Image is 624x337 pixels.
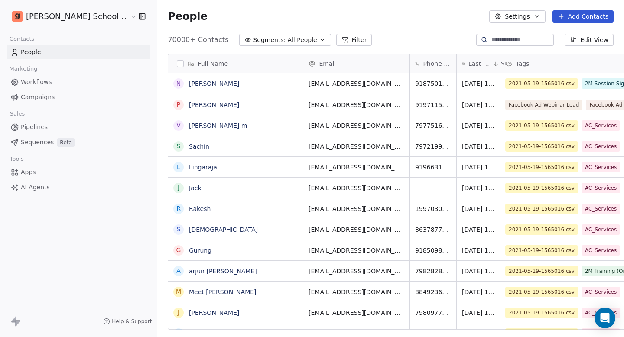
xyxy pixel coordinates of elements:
[6,152,27,165] span: Tools
[309,267,404,275] span: [EMAIL_ADDRESS][DOMAIN_NAME]
[177,142,181,151] div: S
[505,245,578,256] span: 2021-05-19-1565016.csv
[505,100,582,110] span: Facebook Ad Webinar Lead
[189,309,239,316] a: [PERSON_NAME]
[6,107,29,120] span: Sales
[168,35,228,45] span: 70000+ Contacts
[309,184,404,192] span: [EMAIL_ADDRESS][DOMAIN_NAME]
[582,120,620,131] span: AC_Services
[189,330,267,337] a: [PERSON_NAME] Kalasare
[410,54,456,73] div: Phone Number
[462,79,494,88] span: [DATE] 12:22 PM
[582,204,620,214] span: AC_Services
[505,141,578,152] span: 2021-05-19-1565016.csv
[415,204,451,213] span: 19970308356
[415,267,451,275] span: 7982828778
[57,138,75,147] span: Beta
[309,308,404,317] span: [EMAIL_ADDRESS][DOMAIN_NAME]
[462,184,494,192] span: [DATE] 12:22 PM
[6,32,38,45] span: Contacts
[309,121,404,130] span: [EMAIL_ADDRESS][DOMAIN_NAME]
[309,100,404,109] span: [EMAIL_ADDRESS][DOMAIN_NAME]
[189,101,239,108] a: [PERSON_NAME]
[309,225,404,234] span: [EMAIL_ADDRESS][DOMAIN_NAME]
[415,246,451,255] span: 918509803828
[462,308,494,317] span: [DATE] 12:22 PM
[457,54,500,73] div: Last Activity DateIST
[505,183,578,193] span: 2021-05-19-1565016.csv
[565,34,614,46] button: Edit View
[489,10,545,23] button: Settings
[505,162,578,172] span: 2021-05-19-1565016.csv
[189,226,258,233] a: [DEMOGRAPHIC_DATA]
[309,246,404,255] span: [EMAIL_ADDRESS][DOMAIN_NAME]
[462,204,494,213] span: [DATE] 12:22 PM
[198,59,228,68] span: Full Name
[21,93,55,102] span: Campaigns
[415,308,451,317] span: 7980977509
[178,308,179,317] div: J
[177,204,181,213] div: R
[415,142,451,151] span: 7972199292
[189,268,257,275] a: arjun [PERSON_NAME]
[189,185,201,191] a: Jack
[415,225,451,234] span: 8637877653
[21,123,48,132] span: Pipelines
[176,79,181,88] div: N
[177,162,180,172] div: L
[595,308,615,328] div: Open Intercom Messenger
[582,141,620,152] span: AC_Services
[287,36,317,45] span: All People
[582,287,620,297] span: AC_Services
[505,287,578,297] span: 2021-05-19-1565016.csv
[6,62,41,75] span: Marketing
[12,11,23,22] img: Goela%20School%20Logos%20(4).png
[309,288,404,296] span: [EMAIL_ADDRESS][DOMAIN_NAME]
[552,10,614,23] button: Add Contacts
[7,75,150,89] a: Workflows
[582,162,620,172] span: AC_Services
[177,266,181,275] div: a
[189,164,217,171] a: Lingaraja
[505,266,578,276] span: 2021-05-19-1565016.csv
[336,34,372,46] button: Filter
[168,73,303,330] div: grid
[189,205,211,212] a: Rakesh
[177,100,180,109] div: P
[505,120,578,131] span: 2021-05-19-1565016.csv
[7,180,150,194] a: AI Agents
[7,90,150,104] a: Campaigns
[415,163,451,172] span: 919663111143
[7,45,150,59] a: People
[176,287,181,296] div: M
[189,247,211,254] a: Gurung
[21,183,50,192] span: AI Agents
[505,308,578,318] span: 2021-05-19-1565016.csv
[189,80,239,87] a: [PERSON_NAME]
[103,318,152,325] a: Help & Support
[21,138,54,147] span: Sequences
[177,225,181,234] div: S
[582,224,620,235] span: AC_Services
[21,48,41,57] span: People
[178,183,179,192] div: J
[505,224,578,235] span: 2021-05-19-1565016.csv
[177,121,181,130] div: V
[423,59,451,68] span: Phone Number
[309,204,404,213] span: [EMAIL_ADDRESS][DOMAIN_NAME]
[462,225,494,234] span: [DATE] 12:22 PM
[21,78,52,87] span: Workflows
[189,288,257,295] a: Meet [PERSON_NAME]
[582,308,620,318] span: AC_Services
[303,54,409,73] div: Email
[176,246,181,255] div: G
[309,142,404,151] span: [EMAIL_ADDRESS][DOMAIN_NAME]
[309,79,404,88] span: [EMAIL_ADDRESS][DOMAIN_NAME]
[505,204,578,214] span: 2021-05-19-1565016.csv
[26,11,129,22] span: [PERSON_NAME] School of Finance LLP
[415,121,451,130] span: 7977516293
[415,100,451,109] span: 919711550639
[168,54,303,73] div: Full Name
[468,59,491,68] span: Last Activity Date
[415,79,451,88] span: 918750152121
